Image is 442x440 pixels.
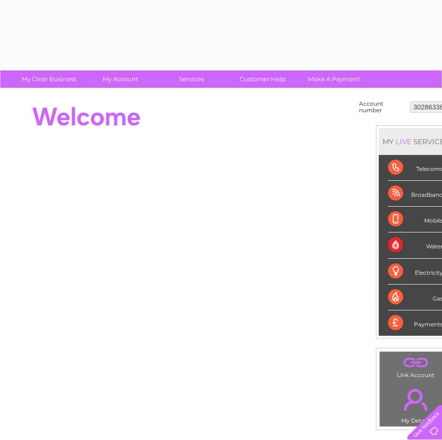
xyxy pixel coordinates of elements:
[10,70,88,88] a: My Clear Business
[295,70,373,88] a: Make A Payment
[224,70,301,88] a: Customer Help
[357,98,408,116] td: Account number
[82,70,159,88] a: My Account
[153,70,230,88] a: Services
[394,137,413,146] div: LIVE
